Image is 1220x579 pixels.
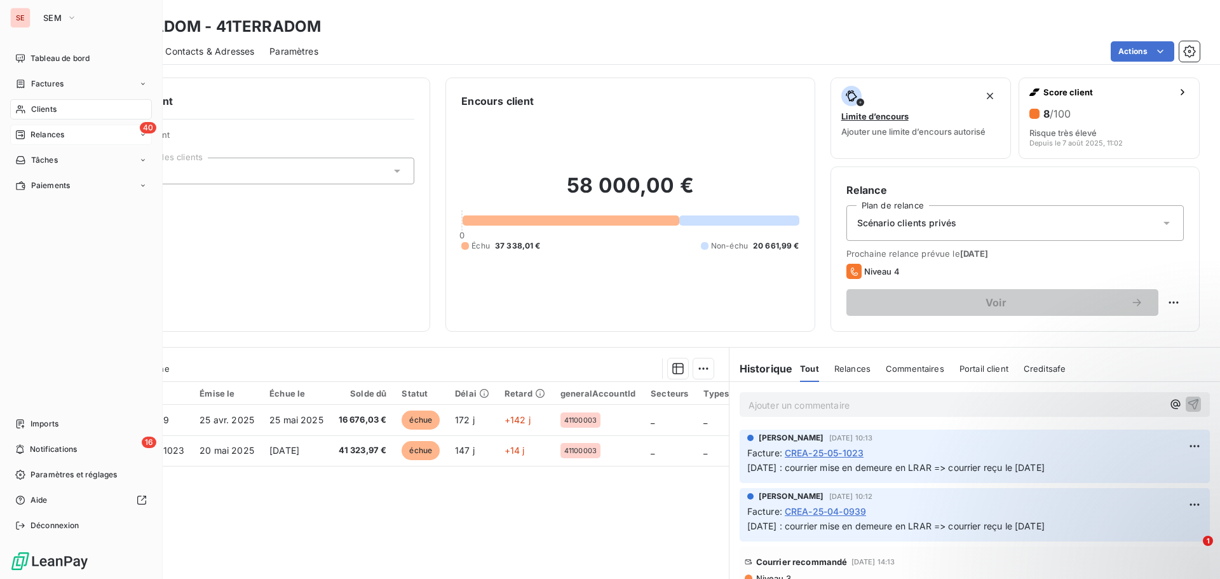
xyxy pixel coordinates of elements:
[30,520,79,531] span: Déconnexion
[785,446,864,460] span: CREA-25-05-1023
[455,445,475,456] span: 147 j
[1029,139,1123,147] span: Depuis le 7 août 2025, 11:02
[339,388,387,398] div: Solde dû
[1177,536,1207,566] iframe: Intercom live chat
[339,444,387,457] span: 41 323,97 €
[1043,107,1071,120] h6: 8
[461,173,799,211] h2: 58 000,00 €
[142,437,156,448] span: 16
[846,249,1184,259] span: Prochaine relance prévue le
[747,521,1045,531] span: [DATE] : courrier mise en demeure en LRAR => courrier reçu le [DATE]
[30,469,117,480] span: Paramètres et réglages
[747,462,1045,473] span: [DATE] : courrier mise en demeure en LRAR => courrier reçu le [DATE]
[31,78,64,90] span: Factures
[200,388,254,398] div: Émise le
[269,414,323,425] span: 25 mai 2025
[1111,41,1174,62] button: Actions
[862,297,1130,308] span: Voir
[505,388,545,398] div: Retard
[864,266,900,276] span: Niveau 4
[841,126,986,137] span: Ajouter une limite d’encours autorisé
[857,217,956,229] span: Scénario clients privés
[560,388,635,398] div: generalAccountId
[31,180,70,191] span: Paiements
[10,8,30,28] div: SE
[785,505,866,518] span: CREA-25-04-0939
[1024,364,1066,374] span: Creditsafe
[165,45,254,58] span: Contacts & Adresses
[30,494,48,506] span: Aide
[886,364,944,374] span: Commentaires
[651,414,654,425] span: _
[200,414,254,425] span: 25 avr. 2025
[564,416,597,424] span: 41100003
[43,13,62,23] span: SEM
[471,240,490,252] span: Échu
[402,441,440,460] span: échue
[759,432,824,444] span: [PERSON_NAME]
[960,249,989,259] span: [DATE]
[505,445,525,456] span: +14 j
[10,490,152,510] a: Aide
[747,505,782,518] span: Facture :
[829,434,873,442] span: [DATE] 10:13
[703,414,707,425] span: _
[846,182,1184,198] h6: Relance
[505,414,531,425] span: +142 j
[651,388,688,398] div: Secteurs
[455,388,489,398] div: Délai
[140,122,156,133] span: 40
[729,361,793,376] h6: Historique
[459,230,464,240] span: 0
[30,444,77,455] span: Notifications
[747,446,782,460] span: Facture :
[1019,78,1200,159] button: Score client8/100Risque très élevéDepuis le 7 août 2025, 11:02
[455,414,475,425] span: 172 j
[830,78,1012,159] button: Limite d’encoursAjouter une limite d’encours autorisé
[851,558,895,566] span: [DATE] 14:13
[10,551,89,571] img: Logo LeanPay
[829,493,873,500] span: [DATE] 10:12
[756,557,848,567] span: Courrier recommandé
[1050,107,1071,120] span: /100
[959,364,1008,374] span: Portail client
[846,289,1158,316] button: Voir
[30,129,64,140] span: Relances
[711,240,748,252] span: Non-échu
[200,445,254,456] span: 20 mai 2025
[77,93,414,109] h6: Informations client
[102,130,414,147] span: Propriétés Client
[834,364,871,374] span: Relances
[966,456,1220,545] iframe: Intercom notifications message
[1043,87,1172,97] span: Score client
[841,111,909,121] span: Limite d’encours
[564,447,597,454] span: 41100003
[651,445,654,456] span: _
[112,15,321,38] h3: TERRADOM - 41TERRADOM
[753,240,799,252] span: 20 661,99 €
[339,414,387,426] span: 16 676,03 €
[402,411,440,430] span: échue
[31,104,57,115] span: Clients
[31,154,58,166] span: Tâches
[703,388,794,398] div: Types de contentieux
[269,45,318,58] span: Paramètres
[269,445,299,456] span: [DATE]
[269,388,323,398] div: Échue le
[1029,128,1097,138] span: Risque très élevé
[1203,536,1213,546] span: 1
[30,53,90,64] span: Tableau de bord
[800,364,819,374] span: Tout
[703,445,707,456] span: _
[495,240,541,252] span: 37 338,01 €
[30,418,58,430] span: Imports
[402,388,440,398] div: Statut
[461,93,534,109] h6: Encours client
[759,491,824,502] span: [PERSON_NAME]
